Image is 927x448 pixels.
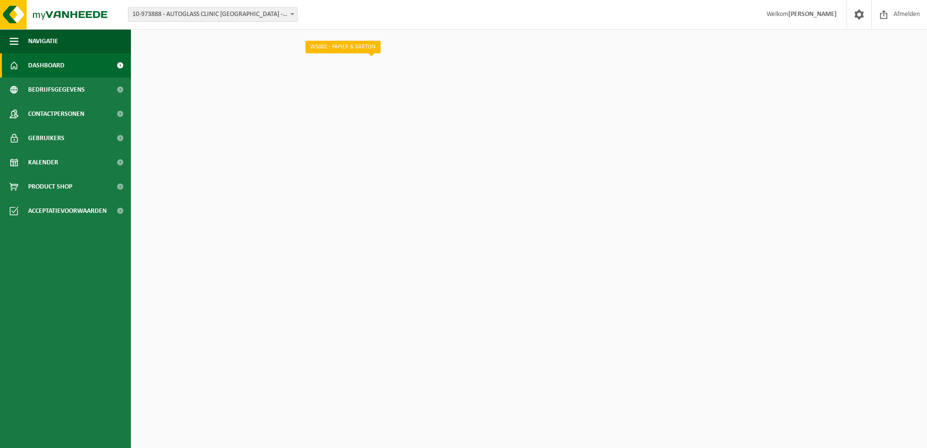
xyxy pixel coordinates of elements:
[28,29,58,53] span: Navigatie
[128,7,298,22] span: 10-973888 - AUTOGLASS CLINIC MECHELEN - MECHELEN
[28,175,72,199] span: Product Shop
[28,126,64,150] span: Gebruikers
[28,78,85,102] span: Bedrijfsgegevens
[28,199,107,223] span: Acceptatievoorwaarden
[128,8,297,21] span: 10-973888 - AUTOGLASS CLINIC MECHELEN - MECHELEN
[788,11,837,18] strong: [PERSON_NAME]
[28,102,84,126] span: Contactpersonen
[28,150,58,175] span: Kalender
[28,53,64,78] span: Dashboard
